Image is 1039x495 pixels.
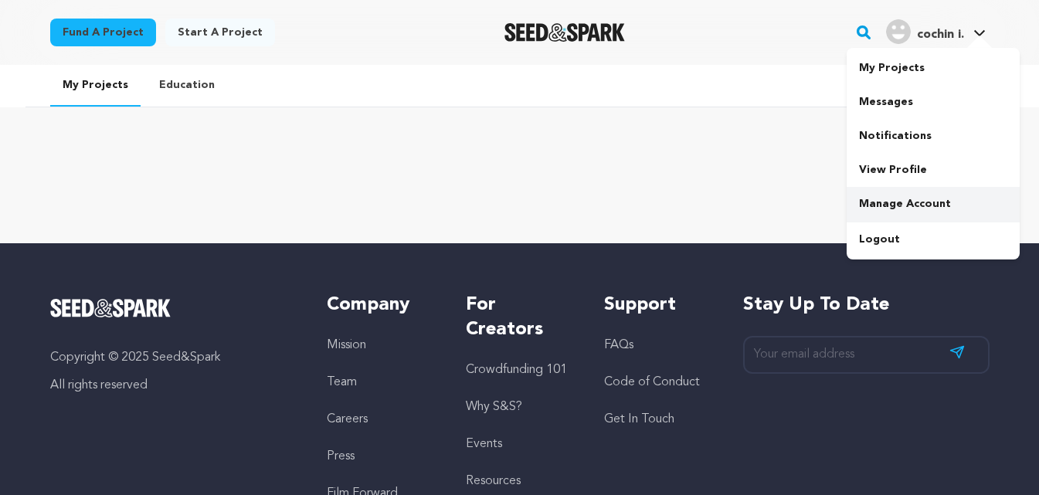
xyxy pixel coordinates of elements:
a: Crowdfunding 101 [466,364,567,376]
div: cochin i.'s Profile [886,19,964,44]
h5: For Creators [466,293,573,342]
img: Seed&Spark Logo [50,299,171,317]
a: Manage Account [847,187,1020,221]
a: View Profile [847,153,1020,187]
img: user.png [886,19,911,44]
span: cochin i.'s Profile [883,16,989,49]
a: My Projects [50,65,141,107]
a: cochin i.'s Profile [883,16,989,44]
a: Seed&Spark Homepage [50,299,297,317]
span: cochin i. [917,29,964,41]
a: Why S&S? [466,401,522,413]
input: Your email address [743,336,990,374]
a: Seed&Spark Homepage [504,23,626,42]
a: Careers [327,413,368,425]
img: Seed&Spark Logo Dark Mode [504,23,626,42]
p: All rights reserved [50,376,297,395]
a: Code of Conduct [604,376,700,388]
a: My Projects [847,51,1020,85]
a: Team [327,376,357,388]
h5: Stay up to date [743,293,990,317]
h5: Support [604,293,711,317]
a: Events [466,438,502,450]
a: Education [147,65,227,105]
a: Press [327,450,355,463]
a: Notifications [847,119,1020,153]
a: Mission [327,339,366,351]
p: Copyright © 2025 Seed&Spark [50,348,297,367]
h5: Company [327,293,434,317]
a: FAQs [604,339,633,351]
a: Start a project [165,19,275,46]
a: Get In Touch [604,413,674,425]
a: Resources [466,475,521,487]
a: Logout [847,222,1020,256]
a: Messages [847,85,1020,119]
a: Fund a project [50,19,156,46]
